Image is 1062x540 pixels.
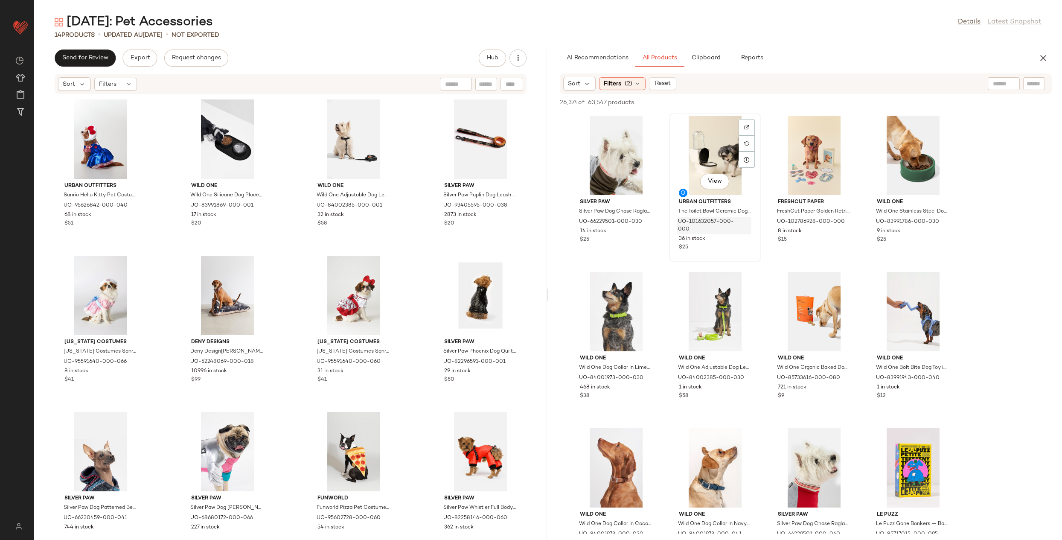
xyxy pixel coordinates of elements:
span: Le Puzz [877,511,949,519]
span: Wild One [580,355,652,362]
span: 63,547 products [588,98,634,107]
span: Funworld [317,495,390,502]
span: Wild One [877,198,949,206]
span: UO-101632057-000-000 [678,218,734,234]
span: $50 [444,376,454,384]
span: Reports [740,55,763,61]
span: Deny Designs [191,339,264,346]
img: 101632057_000_b [672,116,758,195]
span: Silver Paw [444,339,517,346]
span: Silver Paw [778,511,850,519]
img: 84002385_030_m [672,272,758,351]
span: Silver Paw [580,198,652,206]
span: UO-82258146-000-060 [443,514,507,522]
span: Wild One [679,511,751,519]
img: 52248069_018_b [184,256,271,335]
span: Wild One Dog Collar in Cocoa at Urban Outfitters [579,520,652,528]
img: svg%3e [744,125,749,130]
span: UO-85733616-000-080 [777,374,840,382]
span: Silver Paw Dog Patterned Beach Jacket in Navy at Urban Outfitters [64,504,136,512]
img: 68680172_066_m [184,412,271,491]
span: Funworld Pizza Pet Costume in Red at Urban Outfitters [317,504,389,512]
span: $58 [679,392,688,400]
span: Wild One Organic Baked Dog Treats in Fruit Salad at Urban Outfitters [777,364,850,372]
span: All Products [642,55,677,61]
span: Send for Review [62,55,108,61]
img: 93405595_038_m [437,99,524,179]
span: UO-66229501-000-060 [777,531,840,538]
span: Silver Paw Dog [PERSON_NAME] Tracksuit in Pink at Urban Outfitters [190,504,263,512]
span: Wild One Adjustable Dog Leash in Black at Urban Outfitters [317,192,389,199]
span: 31 in stock [317,368,343,375]
span: $25 [580,236,589,244]
span: AI Recommendations [566,55,628,61]
span: $41 [317,376,327,384]
span: $20 [444,220,454,228]
span: 10996 in stock [191,368,227,375]
span: Filters [604,79,621,88]
img: 95591640_060_m [311,256,397,335]
span: UO-84001973-000-041 [678,531,742,538]
span: UO-68680172-000-066 [190,514,253,522]
span: $12 [877,392,886,400]
span: The Toilet Bowl Ceramic Dog Bowl in Assorted at Urban Outfitters [678,208,751,216]
span: • [98,30,100,40]
span: Silver Paw Phoenix Dog Quilted Puffer Jacket in Black at Urban Outfitters [443,348,516,356]
span: 227 in stock [191,524,220,531]
div: [DATE]: Pet Accessories [55,14,213,31]
span: Silver Paw Whistler Full Body Dog Snowsuit in Red at Urban Outfitters [443,504,516,512]
img: 102786928_000_b [771,116,857,195]
img: 84001973_020_m [573,428,659,508]
span: 14 [55,32,61,38]
span: • [166,30,168,40]
span: Silver Paw [191,495,264,502]
span: 9 in stock [877,228,900,235]
span: 68 in stock [64,211,91,219]
span: Export [130,55,150,61]
span: 1 in stock [877,384,900,391]
span: $41 [64,376,74,384]
span: Silver Paw [444,182,517,190]
span: Urban Outfitters [679,198,751,206]
span: [US_STATE] Costumes Sanrio Hello Kitty Pet Costume in Unicorn Dreams at Urban Outfitters [64,348,136,356]
span: Wild One Silicone Dog Placemat in Black at Urban Outfitters [190,192,263,199]
img: 85733616_080_m [771,272,857,351]
span: $38 [580,392,589,400]
span: 1 in stock [679,384,702,391]
span: UO-95602728-000-060 [317,514,381,522]
span: UO-84001973-000-020 [579,531,643,538]
img: 82296591_001_m [437,256,524,335]
span: View [707,178,722,185]
span: UO-83991943-000-040 [876,374,940,382]
span: Sanrio Hello Kitty Pet Costume in Blue at Urban Outfitters [64,192,136,199]
span: 362 in stock [444,524,474,531]
span: UO-93405595-000-038 [443,202,507,210]
span: UO-102786928-000-000 [777,218,845,226]
button: Export [122,50,157,67]
span: Silver Paw Dog Chase Raglan Sweatshirt in Green at Urban Outfitters [579,208,652,216]
span: Reset [655,80,671,87]
a: Details [958,17,981,27]
img: 84002385_001_m [311,99,397,179]
span: Wild One [191,182,264,190]
button: View [700,174,729,189]
span: Le Puzz Gone Bonkers — Back in Five! Mini Jigsaw Puzzle at Urban Outfitters [876,520,949,528]
img: 66229501_060_m [771,428,857,508]
span: 26,374 of [560,98,585,107]
span: Silver Paw [444,495,517,502]
span: UO-83991786-000-030 [876,218,939,226]
img: 83991869_001_m [184,99,271,179]
img: 85717015_095_m [870,428,956,508]
span: Clipboard [691,55,720,61]
span: 17 in stock [191,211,216,219]
span: UO-66229501-000-030 [579,218,642,226]
img: 95602728_060_m [311,412,397,491]
span: Wild One [317,182,390,190]
span: 14 in stock [580,228,606,235]
span: Wild One [679,355,751,362]
img: 84001973_041_m [672,428,758,508]
span: Hub [486,55,498,61]
img: heart_red.DM2ytmEG.svg [12,19,29,36]
span: 2873 in stock [444,211,477,219]
span: $9 [778,392,784,400]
